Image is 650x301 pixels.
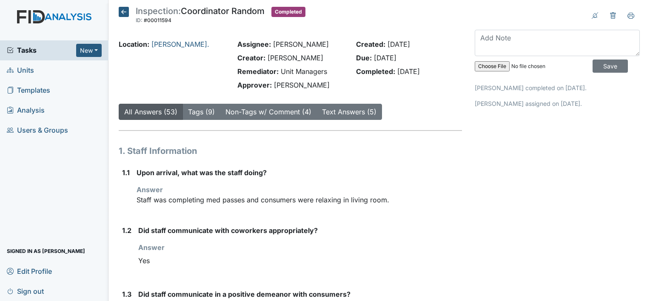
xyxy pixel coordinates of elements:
label: 1.1 [122,168,130,178]
span: #00011594 [144,17,171,23]
a: All Answers (53) [124,108,177,116]
strong: Created: [356,40,385,48]
span: [DATE] [397,67,420,76]
strong: Assignee: [237,40,271,48]
p: [PERSON_NAME] completed on [DATE]. [475,83,640,92]
a: Tasks [7,45,76,55]
span: [DATE] [388,40,410,48]
button: Text Answers (5) [316,104,382,120]
button: Tags (9) [182,104,220,120]
strong: Completed: [356,67,395,76]
strong: Approver: [237,81,272,89]
p: [PERSON_NAME] assigned on [DATE]. [475,99,640,108]
label: 1.2 [122,225,131,236]
span: Sign out [7,284,44,298]
span: [DATE] [374,54,396,62]
span: Users & Groups [7,124,68,137]
span: Completed [271,7,305,17]
a: Tags (9) [188,108,215,116]
div: Coordinator Random [136,7,265,26]
div: Yes [138,253,462,269]
span: Analysis [7,104,45,117]
a: [PERSON_NAME]. [151,40,209,48]
span: [PERSON_NAME] [274,81,330,89]
strong: Answer [138,243,165,252]
span: [PERSON_NAME] [273,40,329,48]
button: All Answers (53) [119,104,183,120]
span: Edit Profile [7,264,52,278]
span: Signed in as [PERSON_NAME] [7,244,85,258]
button: Non-Tags w/ Comment (4) [220,104,317,120]
strong: Remediator: [237,67,279,76]
span: Units [7,64,34,77]
h1: 1. Staff Information [119,145,462,157]
span: ID: [136,17,143,23]
strong: Location: [119,40,149,48]
label: Did staff communicate in a positive demeanor with consumers? [138,289,351,299]
strong: Creator: [237,54,265,62]
label: Upon arrival, what was the staff doing? [137,168,267,178]
button: New [76,44,102,57]
span: [PERSON_NAME] [268,54,323,62]
span: Inspection: [136,6,181,16]
input: Save [593,60,628,73]
strong: Answer [137,185,163,194]
span: Templates [7,84,50,97]
label: Did staff communicate with coworkers appropriately? [138,225,318,236]
strong: Due: [356,54,372,62]
label: 1.3 [122,289,131,299]
a: Non-Tags w/ Comment (4) [225,108,311,116]
a: Text Answers (5) [322,108,376,116]
p: Staff was completing med passes and consumers were relaxing in living room. [137,195,462,205]
span: Unit Managers [281,67,327,76]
